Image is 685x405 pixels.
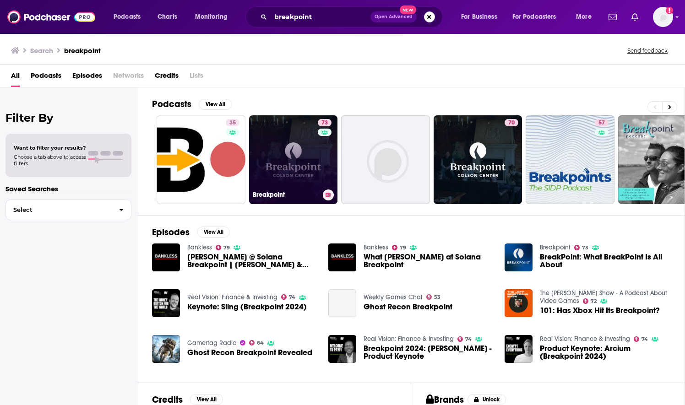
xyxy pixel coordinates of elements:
[187,253,317,269] span: [PERSON_NAME] @ Solana Breakpoint | [PERSON_NAME] & [PERSON_NAME]
[364,253,494,269] a: What David Learned at Solana Breakpoint
[653,7,673,27] button: Show profile menu
[540,243,571,251] a: Breakpoint
[152,289,180,317] img: Keynote: Sling (Breakpoint 2024)
[113,68,144,87] span: Networks
[318,119,332,126] a: 73
[582,246,588,250] span: 73
[5,200,131,220] button: Select
[152,243,180,271] img: David @ Solana Breakpoint | Anatoly & Austin
[540,289,667,305] a: The Jeff Gerstmann Show - A Podcast About Video Games
[14,145,86,151] span: Want to filter your results?
[187,303,307,311] a: Keynote: Sling (Breakpoint 2024)
[457,336,472,342] a: 74
[155,68,179,87] a: Credits
[199,99,232,110] button: View All
[281,294,296,300] a: 74
[187,243,212,251] a: Bankless
[328,289,356,317] a: Ghost Recon Breakpoint
[375,15,413,19] span: Open Advanced
[591,299,597,303] span: 72
[187,349,312,356] span: Ghost Recon Breakpoint Revealed
[540,345,670,360] a: Product Keynote: Arcium (Breakpoint 2024)
[400,5,416,14] span: New
[14,154,86,167] span: Choose a tab above to access filters.
[257,341,264,345] span: 64
[289,295,295,299] span: 74
[226,119,239,126] a: 35
[31,68,61,87] a: Podcasts
[249,115,338,204] a: 73Breakpoint
[540,307,660,314] a: 101: Has Xbox Hit Its Breakpoint?
[364,293,423,301] a: Weekly Games Chat
[426,294,441,300] a: 53
[30,46,53,55] h3: Search
[625,47,670,54] button: Send feedback
[7,8,95,26] a: Podchaser - Follow, Share and Rate Podcasts
[506,10,570,24] button: open menu
[328,335,356,363] a: Breakpoint 2024: KAST - Product Keynote
[400,246,406,250] span: 79
[152,10,183,24] a: Charts
[653,7,673,27] img: User Profile
[512,11,556,23] span: For Podcasters
[605,9,620,25] a: Show notifications dropdown
[540,253,670,269] a: BreakPoint: What BreakPoint Is All About
[468,394,506,405] button: Unlock
[434,115,522,204] a: 70
[364,303,452,311] a: Ghost Recon Breakpoint
[505,289,533,317] a: 101: Has Xbox Hit Its Breakpoint?
[392,245,407,250] a: 79
[576,11,592,23] span: More
[190,68,203,87] span: Lists
[666,7,673,14] svg: Add a profile image
[187,293,277,301] a: Real Vision: Finance & Investing
[216,245,230,250] a: 79
[364,243,388,251] a: Bankless
[465,337,472,341] span: 74
[570,10,603,24] button: open menu
[364,335,454,343] a: Real Vision: Finance & Investing
[11,68,20,87] a: All
[461,11,497,23] span: For Business
[526,115,614,204] a: 57
[152,98,191,110] h2: Podcasts
[249,340,264,346] a: 64
[370,11,417,22] button: Open AdvancedNew
[152,227,230,238] a: EpisodesView All
[114,11,141,23] span: Podcasts
[189,10,239,24] button: open menu
[328,243,356,271] img: What David Learned at Solana Breakpoint
[64,46,101,55] h3: breakpoint
[223,246,230,250] span: 79
[271,10,370,24] input: Search podcasts, credits, & more...
[540,335,630,343] a: Real Vision: Finance & Investing
[157,115,245,204] a: 35
[72,68,102,87] a: Episodes
[364,345,494,360] a: Breakpoint 2024: KAST - Product Keynote
[634,336,648,342] a: 74
[5,111,131,124] h2: Filter By
[598,119,605,128] span: 57
[197,227,230,238] button: View All
[229,119,236,128] span: 35
[642,337,648,341] span: 74
[187,253,317,269] a: David @ Solana Breakpoint | Anatoly & Austin
[434,295,440,299] span: 53
[254,6,451,27] div: Search podcasts, credits, & more...
[6,207,112,213] span: Select
[107,10,152,24] button: open menu
[628,9,642,25] a: Show notifications dropdown
[583,298,597,304] a: 72
[158,11,177,23] span: Charts
[508,119,515,128] span: 70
